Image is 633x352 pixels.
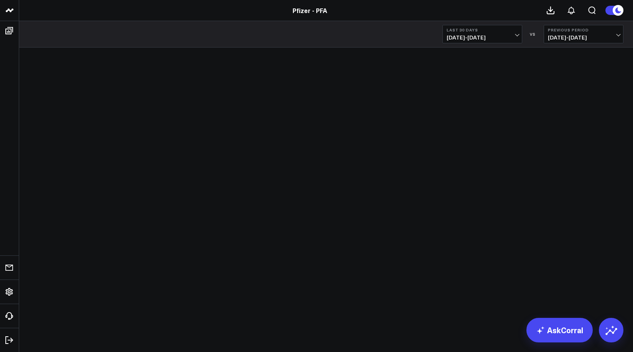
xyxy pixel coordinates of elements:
a: Pfizer - PFA [293,6,327,15]
a: AskCorral [526,318,593,342]
button: Last 30 Days[DATE]-[DATE] [442,25,522,43]
b: Previous Period [548,28,619,32]
b: Last 30 Days [447,28,518,32]
div: VS [526,32,540,36]
span: [DATE] - [DATE] [447,35,518,41]
button: Previous Period[DATE]-[DATE] [544,25,623,43]
span: [DATE] - [DATE] [548,35,619,41]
